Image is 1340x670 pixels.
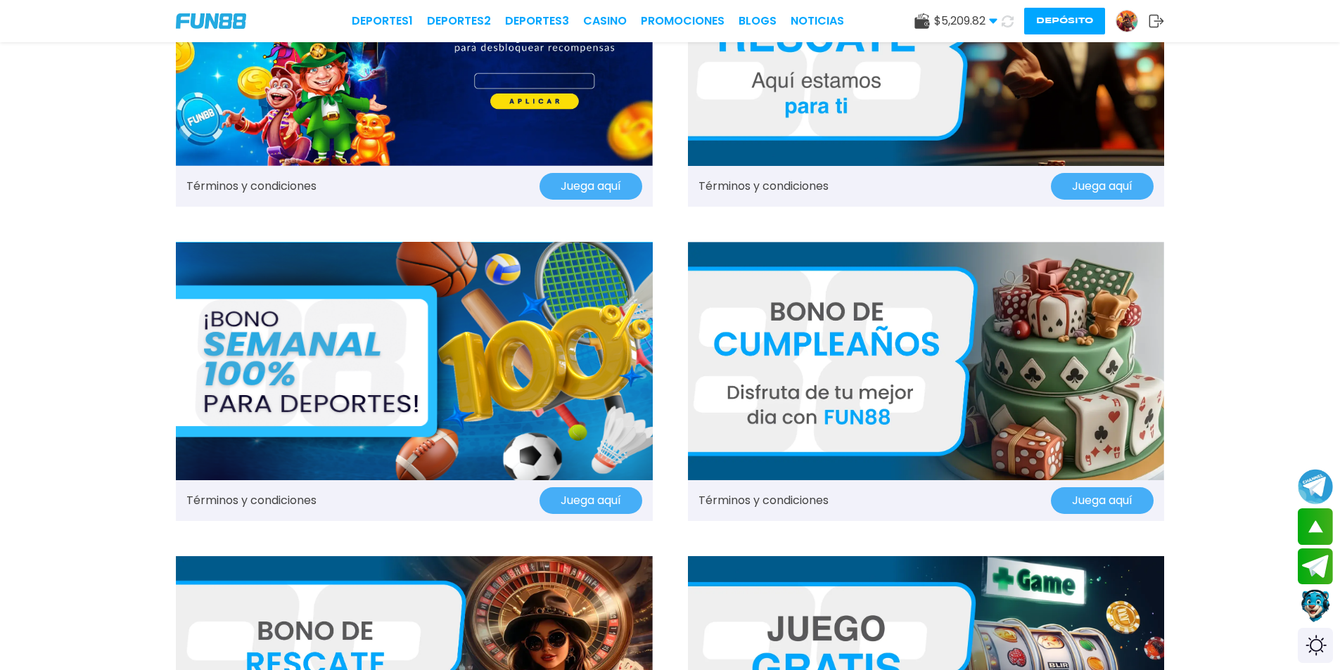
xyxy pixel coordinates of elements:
[739,13,777,30] a: BLOGS
[540,487,642,514] button: Juega aquí
[176,13,246,29] img: Company Logo
[427,13,491,30] a: Deportes2
[791,13,844,30] a: NOTICIAS
[1298,628,1333,663] div: Switch theme
[934,13,997,30] span: $ 5,209.82
[1298,588,1333,624] button: Contact customer service
[641,13,725,30] a: Promociones
[186,492,317,509] a: Términos y condiciones
[1116,10,1149,32] a: Avatar
[1298,548,1333,585] button: Join telegram
[186,178,317,195] a: Términos y condiciones
[352,13,413,30] a: Deportes1
[688,242,1165,480] img: Promo Banner
[540,173,642,200] button: Juega aquí
[698,178,829,195] a: Términos y condiciones
[698,492,829,509] a: Términos y condiciones
[1024,8,1105,34] button: Depósito
[1116,11,1137,32] img: Avatar
[1051,173,1154,200] button: Juega aquí
[1051,487,1154,514] button: Juega aquí
[1298,468,1333,505] button: Join telegram channel
[505,13,569,30] a: Deportes3
[176,242,653,480] img: Promo Banner
[583,13,627,30] a: CASINO
[1298,508,1333,545] button: scroll up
